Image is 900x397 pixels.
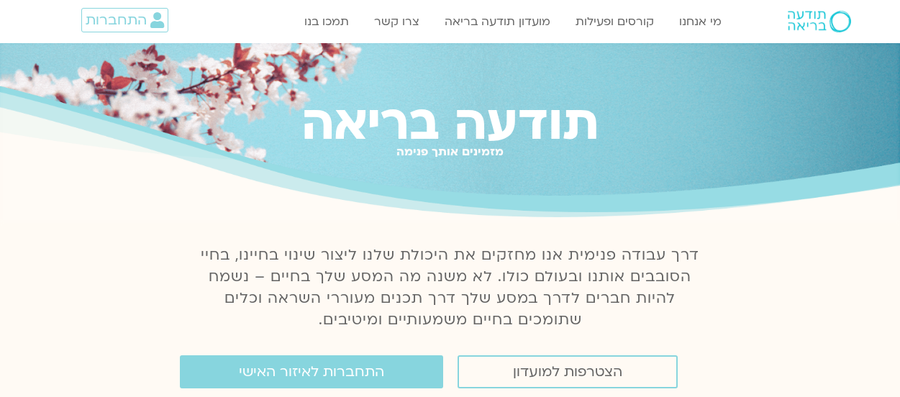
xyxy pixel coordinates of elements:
a: הצטרפות למועדון [458,355,678,388]
span: התחברות [86,12,147,28]
a: מי אנחנו [672,8,729,35]
a: מועדון תודעה בריאה [437,8,558,35]
img: תודעה בריאה [788,11,851,32]
a: תמכו בנו [297,8,356,35]
a: צרו קשר [367,8,427,35]
span: הצטרפות למועדון [513,364,622,380]
span: התחברות לאיזור האישי [239,364,384,380]
a: התחברות [81,8,168,32]
a: התחברות לאיזור האישי [180,355,443,388]
p: דרך עבודה פנימית אנו מחזקים את היכולת שלנו ליצור שינוי בחיינו, בחיי הסובבים אותנו ובעולם כולו. לא... [193,245,708,331]
a: קורסים ופעילות [568,8,661,35]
